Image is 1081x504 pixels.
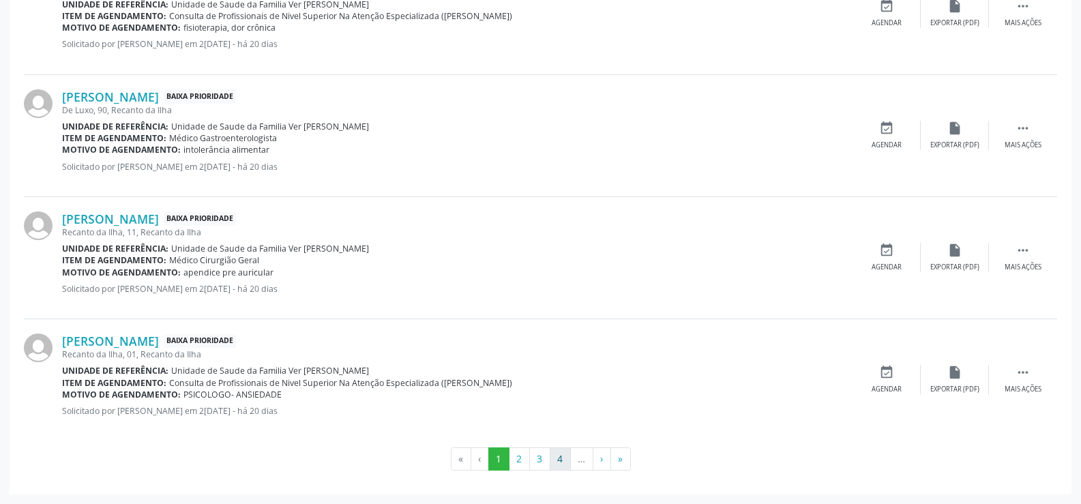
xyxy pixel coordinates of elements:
[169,377,512,389] span: Consulta de Profissionais de Nivel Superior Na Atenção Especializada ([PERSON_NAME])
[62,144,181,155] b: Motivo de agendamento:
[593,447,611,471] button: Go to next page
[62,38,853,50] p: Solicitado por [PERSON_NAME] em 2[DATE] - há 20 dias
[872,263,902,272] div: Agendar
[171,365,369,376] span: Unidade de Saude da Familia Ver [PERSON_NAME]
[169,254,259,266] span: Médico Cirurgião Geral
[879,121,894,136] i: event_available
[164,89,236,104] span: Baixa Prioridade
[879,365,894,380] i: event_available
[930,18,979,28] div: Exportar (PDF)
[24,89,53,118] img: img
[183,389,282,400] span: PSICOLOGO- ANSIEDADE
[24,447,1057,471] ul: Pagination
[610,447,631,471] button: Go to last page
[62,22,181,33] b: Motivo de agendamento:
[930,263,979,272] div: Exportar (PDF)
[62,104,853,116] div: De Luxo, 90, Recanto da Ilha
[62,89,159,104] a: [PERSON_NAME]
[1005,18,1041,28] div: Mais ações
[62,226,853,238] div: Recanto da Ilha, 11, Recanto da Ilha
[879,243,894,258] i: event_available
[947,121,962,136] i: insert_drive_file
[62,121,168,132] b: Unidade de referência:
[62,243,168,254] b: Unidade de referência:
[62,254,166,266] b: Item de agendamento:
[1016,243,1031,258] i: 
[164,212,236,226] span: Baixa Prioridade
[62,283,853,295] p: Solicitado por [PERSON_NAME] em 2[DATE] - há 20 dias
[24,211,53,240] img: img
[62,267,181,278] b: Motivo de agendamento:
[62,377,166,389] b: Item de agendamento:
[62,211,159,226] a: [PERSON_NAME]
[62,161,853,173] p: Solicitado por [PERSON_NAME] em 2[DATE] - há 20 dias
[62,10,166,22] b: Item de agendamento:
[1016,121,1031,136] i: 
[171,121,369,132] span: Unidade de Saude da Familia Ver [PERSON_NAME]
[62,365,168,376] b: Unidade de referência:
[183,144,269,155] span: intolerância alimentar
[164,334,236,349] span: Baixa Prioridade
[509,447,530,471] button: Go to page 2
[872,385,902,394] div: Agendar
[550,447,571,471] button: Go to page 4
[930,385,979,394] div: Exportar (PDF)
[1005,263,1041,272] div: Mais ações
[171,243,369,254] span: Unidade de Saude da Familia Ver [PERSON_NAME]
[62,405,853,417] p: Solicitado por [PERSON_NAME] em 2[DATE] - há 20 dias
[1005,385,1041,394] div: Mais ações
[62,389,181,400] b: Motivo de agendamento:
[947,365,962,380] i: insert_drive_file
[1016,365,1031,380] i: 
[24,333,53,362] img: img
[488,447,509,471] button: Go to page 1
[183,22,276,33] span: fisioterapia, dor crônica
[62,132,166,144] b: Item de agendamento:
[947,243,962,258] i: insert_drive_file
[169,10,512,22] span: Consulta de Profissionais de Nivel Superior Na Atenção Especializada ([PERSON_NAME])
[62,349,853,360] div: Recanto da Ilha, 01, Recanto da Ilha
[1005,140,1041,150] div: Mais ações
[872,18,902,28] div: Agendar
[169,132,277,144] span: Médico Gastroenterologista
[183,267,273,278] span: apendice pre auricular
[529,447,550,471] button: Go to page 3
[872,140,902,150] div: Agendar
[930,140,979,150] div: Exportar (PDF)
[62,333,159,349] a: [PERSON_NAME]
